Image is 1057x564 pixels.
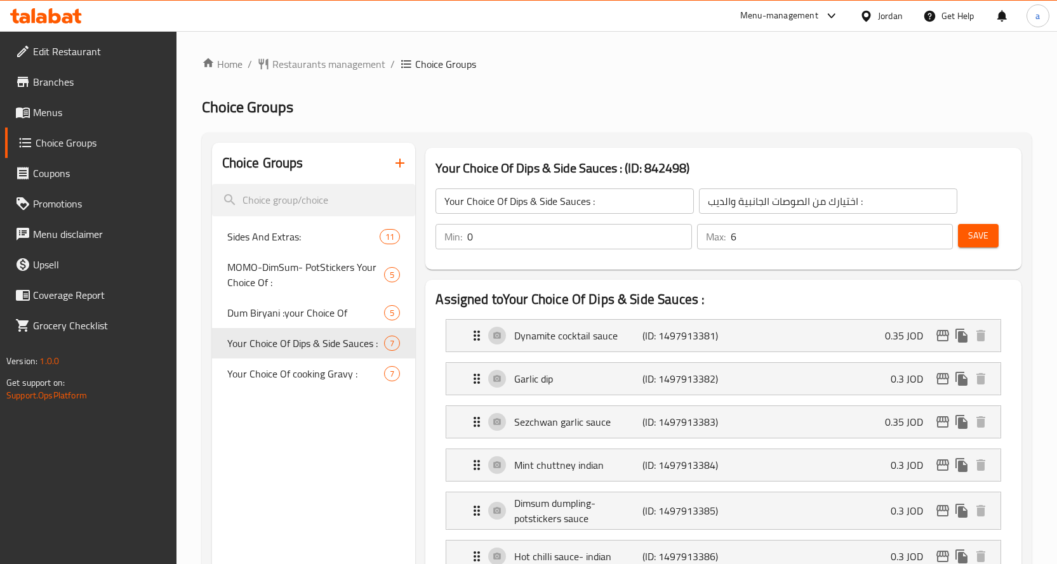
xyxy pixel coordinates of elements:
a: Home [202,56,243,72]
button: duplicate [952,456,971,475]
div: Your Choice Of cooking Gravy :7 [212,358,416,389]
span: Edit Restaurant [33,44,166,59]
span: Restaurants management [272,56,385,72]
li: Expand [435,443,1011,487]
li: Expand [435,487,1011,535]
input: search [212,184,416,216]
span: Sides And Extras: [227,229,380,244]
p: Hot chilli sauce- indian [514,549,642,564]
span: Menus [33,105,166,120]
button: duplicate [952,326,971,345]
button: delete [971,501,990,520]
button: edit [933,456,952,475]
span: Your Choice Of cooking Gravy : [227,366,385,381]
a: Grocery Checklist [5,310,176,341]
button: duplicate [952,501,971,520]
p: 0.3 JOD [891,503,933,518]
span: MOMO-DimSum- PotStickers Your Choice Of : [227,259,385,290]
div: Choices [380,229,400,244]
span: Coupons [33,166,166,181]
a: Support.OpsPlatform [6,387,87,403]
p: (ID: 1497913382) [642,371,728,386]
span: Menu disclaimer [33,226,166,242]
a: Choice Groups [5,128,176,158]
span: Dum Biryani :your Choice Of [227,305,385,320]
h2: Choice Groups [222,154,303,173]
a: Restaurants management [257,56,385,72]
span: Get support on: [6,374,65,391]
p: (ID: 1497913381) [642,328,728,343]
div: Choices [384,366,400,381]
span: 7 [385,338,399,350]
h3: Your Choice Of Dips & Side Sauces : (ID: 842498) [435,158,1011,178]
span: Choice Groups [36,135,166,150]
p: 0.3 JOD [891,371,933,386]
div: Dum Biryani :your Choice Of5 [212,298,416,328]
li: / [390,56,395,72]
li: Expand [435,357,1011,400]
nav: breadcrumb [202,56,1032,72]
div: Choices [384,267,400,282]
p: Dynamite cocktail sauce [514,328,642,343]
p: Garlic dip [514,371,642,386]
div: Choices [384,336,400,351]
p: Max: [706,229,726,244]
button: delete [971,412,990,431]
p: (ID: 1497913385) [642,503,728,518]
span: Choice Groups [415,56,476,72]
span: Save [968,228,988,244]
div: Jordan [878,9,903,23]
p: Min: [444,229,462,244]
button: Save [958,224,999,247]
span: 7 [385,368,399,380]
span: 5 [385,307,399,319]
span: Promotions [33,196,166,211]
div: Choices [384,305,400,320]
span: Your Choice Of Dips & Side Sauces : [227,336,385,351]
button: edit [933,501,952,520]
div: Sides And Extras:11 [212,221,416,252]
button: delete [971,369,990,388]
p: 0.35 JOD [885,414,933,430]
a: Menus [5,97,176,128]
span: 11 [380,231,399,243]
li: Expand [435,314,1011,357]
p: Mint chuttney indian [514,457,642,473]
p: 0.35 JOD [885,328,933,343]
button: duplicate [952,412,971,431]
button: duplicate [952,369,971,388]
p: Dimsum dumpling-potstickers sauce [514,495,642,526]
a: Coupons [5,158,176,188]
p: 0.3 JOD [891,457,933,473]
span: 1.0.0 [39,353,59,369]
span: a [1035,9,1040,23]
span: Branches [33,74,166,89]
a: Promotions [5,188,176,219]
span: Grocery Checklist [33,318,166,333]
button: edit [933,369,952,388]
div: Expand [446,406,1000,438]
a: Branches [5,67,176,97]
div: Expand [446,363,1000,395]
p: Sezchwan garlic sauce [514,414,642,430]
button: edit [933,412,952,431]
span: Version: [6,353,37,369]
li: / [248,56,252,72]
button: delete [971,326,990,345]
div: Expand [446,492,1000,529]
a: Coverage Report [5,280,176,310]
p: 0.3 JOD [891,549,933,564]
div: MOMO-DimSum- PotStickers Your Choice Of :5 [212,252,416,298]
a: Edit Restaurant [5,36,176,67]
button: delete [971,456,990,475]
a: Menu disclaimer [5,219,176,249]
a: Upsell [5,249,176,280]
li: Expand [435,400,1011,443]
p: (ID: 1497913383) [642,414,728,430]
button: edit [933,326,952,345]
span: Coverage Report [33,287,166,303]
span: 5 [385,269,399,281]
div: Your Choice Of Dips & Side Sauces :7 [212,328,416,358]
div: Expand [446,320,1000,351]
div: Menu-management [740,8,818,23]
